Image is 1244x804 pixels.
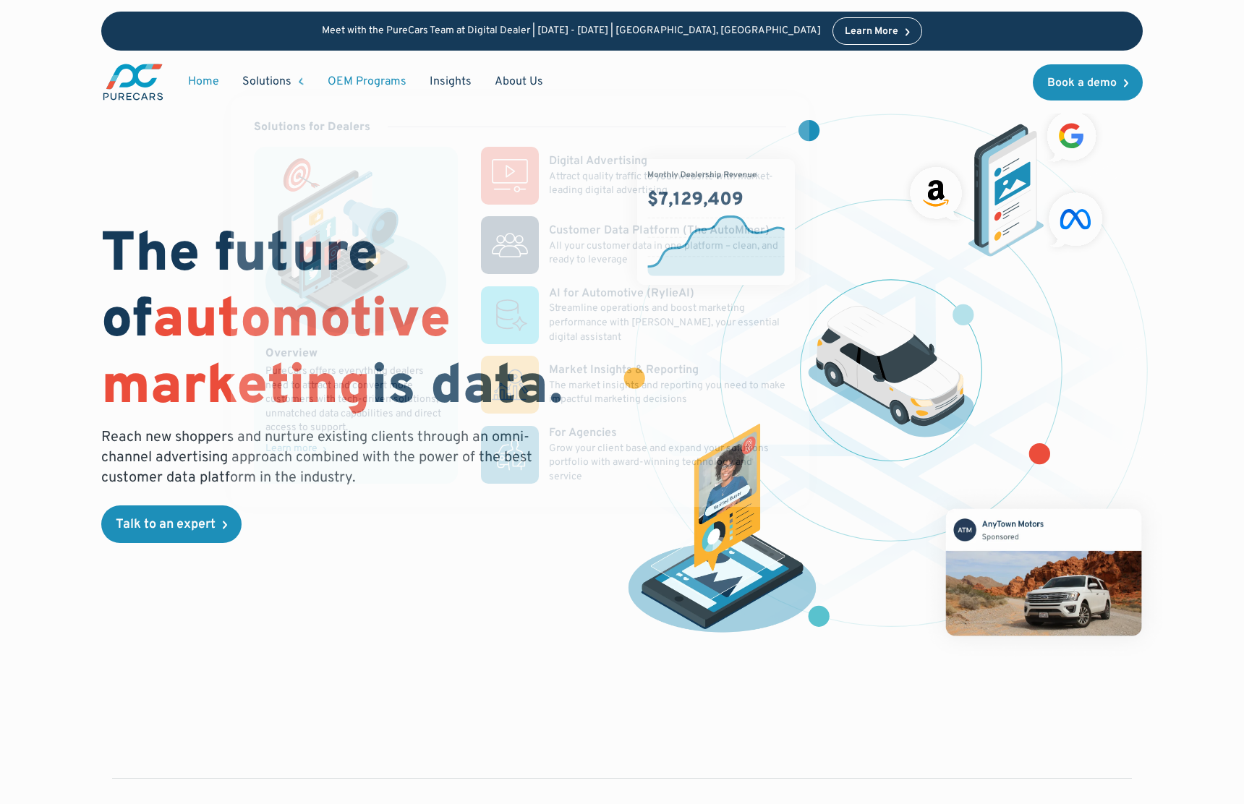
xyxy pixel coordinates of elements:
[549,442,786,484] p: Grow your client base and expand your solutions portfolio with award-winning technology and service
[254,147,458,484] a: marketing illustration showing social media channels and campaignsOverviewPureCars offers everyth...
[265,346,318,362] div: Overview
[116,518,216,531] div: Talk to an expert
[903,104,1110,257] img: ads on social media and advertising partners
[101,62,165,102] a: main
[919,482,1168,662] img: mockup of facebook post
[101,62,165,102] img: purecars logo
[481,356,786,414] a: Market Insights & ReportingThe market insights and reporting you need to make impactful marketing...
[322,25,821,38] p: Meet with the PureCars Team at Digital Dealer | [DATE] - [DATE] | [GEOGRAPHIC_DATA], [GEOGRAPHIC_...
[549,286,694,301] div: AI for Automotive (RylieAI)
[549,239,786,268] p: All your customer data in one platform – clean, and ready to leverage
[483,68,555,95] a: About Us
[549,223,770,239] div: Customer Data Platform (The AutoMiner)
[242,74,291,90] div: Solutions
[101,287,451,422] span: automotive marketing
[481,147,786,205] a: Digital AdvertisingAttract quality traffic to your website with market-leading digital advertising
[1033,64,1143,100] a: Book a demo
[316,68,418,95] a: OEM Programs
[808,306,974,437] img: illustration of a vehicle
[265,364,446,435] div: PureCars offers everything dealers need to attract and convert more customers with tech-driven so...
[265,158,446,333] img: marketing illustration showing social media channels and campaigns
[832,17,922,45] a: Learn More
[549,379,786,407] p: The market insights and reporting you need to make impactful marketing decisions
[265,444,318,454] div: Learn more
[481,425,786,484] a: For AgenciesGrow your client base and expand your solutions portfolio with award-winning technolo...
[1047,77,1117,89] div: Book a demo
[549,362,699,378] div: Market Insights & Reporting
[549,170,786,198] p: Attract quality traffic to your website with market-leading digital advertising
[231,68,316,95] div: Solutions
[254,119,370,135] div: Solutions for Dealers
[614,424,830,639] img: persona of a buyer
[481,286,786,344] a: AI for Automotive (RylieAI)Streamline operations and boost marketing performance with [PERSON_NAM...
[101,427,541,488] p: Reach new shoppers and nurture existing clients through an omni-channel advertising approach comb...
[101,223,605,422] h1: The future of is data.
[549,425,617,441] div: For Agencies
[231,96,809,508] nav: Solutions
[101,505,242,543] a: Talk to an expert
[549,301,786,344] p: Streamline operations and boost marketing performance with [PERSON_NAME], your essential digital ...
[481,216,786,274] a: Customer Data Platform (The AutoMiner)All your customer data in one platform – clean, and ready t...
[176,68,231,95] a: Home
[418,68,483,95] a: Insights
[845,27,898,37] div: Learn More
[549,153,647,169] div: Digital Advertising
